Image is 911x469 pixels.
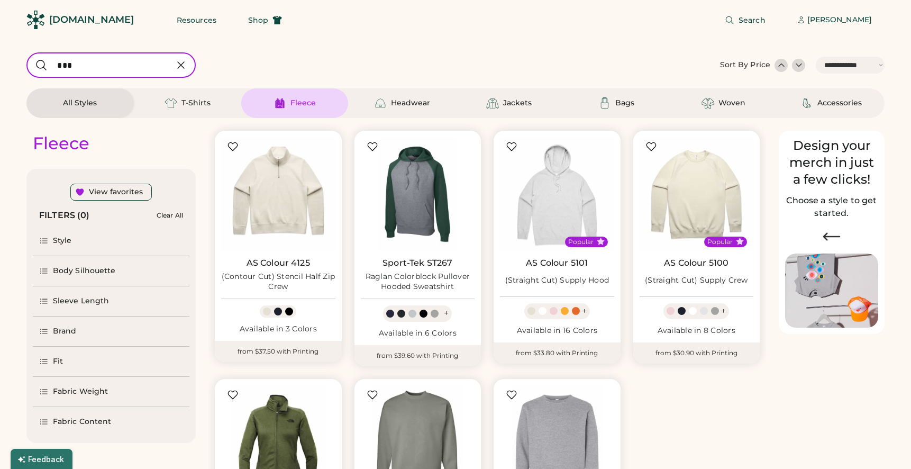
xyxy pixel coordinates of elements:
div: Woven [718,98,745,109]
button: Popular Style [736,238,744,246]
div: Fabric Weight [53,386,108,397]
div: FILTERS (0) [39,209,90,222]
div: Popular [707,238,733,246]
div: Available in 3 Colors [221,324,335,335]
div: View favorites [89,187,143,197]
button: Resources [164,10,229,31]
div: Body Silhouette [53,266,116,276]
div: + [582,305,587,317]
a: AS Colour 5100 [664,258,728,268]
div: Brand [53,326,77,337]
div: [DOMAIN_NAME] [49,13,134,26]
div: T-Shirts [181,98,211,109]
div: Raglan Colorblock Pullover Hooded Sweatshirt [361,272,475,293]
a: Sport-Tek ST267 [382,258,452,268]
div: Available in 16 Colors [500,326,614,336]
span: Shop [248,16,268,24]
div: Bags [615,98,634,109]
div: (Straight Cut) Supply Crew [645,275,748,286]
a: AS Colour 5101 [526,258,588,268]
div: Available in 6 Colors [361,328,475,339]
img: AS Colour 5101 (Straight Cut) Supply Hood [500,137,614,251]
button: Search [712,10,778,31]
div: Design your merch in just a few clicks! [785,137,878,188]
img: AS Colour 4125 (Contour Cut) Stencil Half Zip Crew [221,137,335,251]
img: Bags Icon [598,97,611,110]
img: AS Colour 5100 (Straight Cut) Supply Crew [640,137,754,251]
div: from $30.90 with Printing [633,342,760,364]
div: Fleece [33,133,89,154]
a: AS Colour 4125 [247,258,310,268]
div: (Contour Cut) Stencil Half Zip Crew [221,272,335,293]
div: Clear All [157,212,183,219]
img: Jackets Icon [486,97,499,110]
div: from $37.50 with Printing [215,341,342,362]
div: [PERSON_NAME] [807,15,872,25]
img: T-Shirts Icon [165,97,177,110]
h2: Choose a style to get started. [785,194,878,220]
div: (Straight Cut) Supply Hood [505,275,609,286]
div: Fleece [290,98,316,109]
div: Jackets [503,98,532,109]
img: Headwear Icon [374,97,387,110]
div: Available in 8 Colors [640,326,754,336]
img: Fleece Icon [274,97,286,110]
div: Fit [53,356,63,367]
div: All Styles [63,98,97,109]
span: Search [739,16,766,24]
div: Headwear [391,98,430,109]
button: Popular Style [597,238,605,246]
div: Sleeve Length [53,296,109,306]
div: Fabric Content [53,417,111,427]
div: Style [53,236,72,246]
img: Image of Lisa Congdon Eye Print on T-Shirt and Hat [785,254,878,328]
img: Accessories Icon [800,97,813,110]
div: Popular [568,238,594,246]
button: Shop [235,10,295,31]
div: Sort By Price [720,60,770,70]
img: Sport-Tek ST267 Raglan Colorblock Pullover Hooded Sweatshirt [361,137,475,251]
div: Accessories [817,98,862,109]
div: from $39.60 with Printing [354,345,481,366]
div: + [444,308,449,319]
div: + [721,305,726,317]
img: Rendered Logo - Screens [26,11,45,29]
div: from $33.80 with Printing [494,342,621,364]
img: Woven Icon [702,97,714,110]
